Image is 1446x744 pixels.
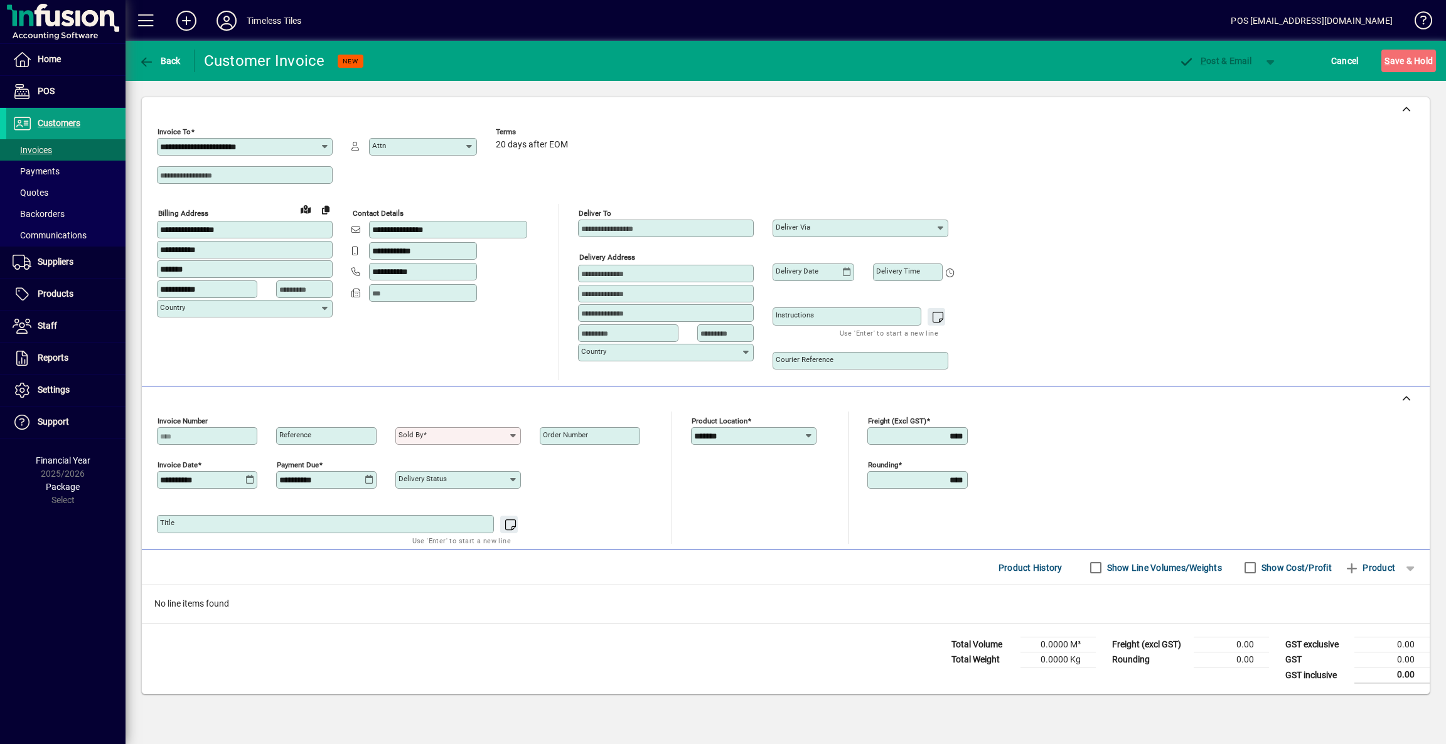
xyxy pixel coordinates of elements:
td: 0.0000 M³ [1020,637,1096,652]
mat-label: Courier Reference [776,355,833,364]
td: GST [1279,652,1354,667]
a: Home [6,44,126,75]
a: Invoices [6,139,126,161]
td: Freight (excl GST) [1106,637,1194,652]
mat-label: Product location [692,417,747,425]
td: 0.00 [1354,637,1430,652]
mat-label: Title [160,518,174,527]
span: P [1201,56,1206,66]
a: View on map [296,199,316,219]
a: Backorders [6,203,126,225]
span: Suppliers [38,257,73,267]
a: Staff [6,311,126,342]
mat-label: Payment due [277,460,319,469]
span: Reports [38,353,68,363]
div: POS [EMAIL_ADDRESS][DOMAIN_NAME] [1231,11,1393,31]
td: 0.00 [1354,652,1430,667]
div: Timeless Tiles [247,11,301,31]
span: ave & Hold [1384,51,1433,71]
span: 20 days after EOM [496,140,568,150]
a: Settings [6,375,126,406]
button: Product [1338,556,1401,579]
span: Package [46,482,80,492]
td: 0.00 [1354,667,1430,683]
app-page-header-button: Back [126,50,195,72]
mat-label: Sold by [399,430,423,439]
mat-label: Delivery date [776,267,818,275]
span: Back [139,56,181,66]
button: Copy to Delivery address [316,199,336,220]
mat-hint: Use 'Enter' to start a new line [840,326,938,340]
span: Support [38,417,69,427]
span: Backorders [13,209,65,219]
td: Total Weight [945,652,1020,667]
td: GST exclusive [1279,637,1354,652]
mat-label: Deliver via [776,223,810,231]
mat-label: Rounding [868,460,898,469]
mat-label: Invoice To [158,127,191,136]
mat-label: Delivery time [876,267,920,275]
button: Save & Hold [1381,50,1436,72]
button: Back [136,50,184,72]
mat-label: Order number [543,430,588,439]
div: No line items found [142,585,1430,623]
td: 0.0000 Kg [1020,652,1096,667]
div: Customer Invoice [204,51,325,71]
label: Show Line Volumes/Weights [1105,561,1222,574]
a: Communications [6,225,126,246]
label: Show Cost/Profit [1259,561,1332,574]
mat-label: Invoice date [158,460,198,469]
a: Suppliers [6,247,126,278]
mat-label: Invoice number [158,417,208,425]
mat-label: Instructions [776,311,814,319]
a: Quotes [6,182,126,203]
mat-label: Attn [372,141,386,150]
a: Support [6,407,126,438]
span: Home [38,54,61,64]
a: Knowledge Base [1405,3,1430,43]
mat-label: Reference [279,430,311,439]
td: GST inclusive [1279,667,1354,683]
a: Payments [6,161,126,182]
span: Staff [38,321,57,331]
mat-label: Freight (excl GST) [868,417,926,425]
span: NEW [343,57,358,65]
a: Reports [6,343,126,374]
button: Post & Email [1172,50,1258,72]
span: POS [38,86,55,96]
td: Total Volume [945,637,1020,652]
span: S [1384,56,1390,66]
button: Product History [993,556,1068,579]
span: Cancel [1331,51,1359,71]
a: Products [6,279,126,310]
span: Product History [999,558,1063,578]
span: Quotes [13,188,48,198]
mat-label: Delivery status [399,474,447,483]
span: Invoices [13,145,52,155]
button: Add [166,9,206,32]
button: Profile [206,9,247,32]
span: Communications [13,230,87,240]
span: Product [1344,558,1395,578]
td: 0.00 [1194,652,1269,667]
mat-hint: Use 'Enter' to start a new line [412,533,511,548]
span: Terms [496,128,571,136]
a: POS [6,76,126,107]
span: ost & Email [1179,56,1251,66]
button: Cancel [1328,50,1362,72]
span: Customers [38,118,80,128]
span: Settings [38,385,70,395]
span: Financial Year [36,455,90,465]
mat-label: Deliver To [579,209,611,218]
mat-label: Country [581,347,606,356]
span: Payments [13,166,60,176]
span: Products [38,289,73,299]
mat-label: Country [160,303,185,312]
td: 0.00 [1194,637,1269,652]
td: Rounding [1106,652,1194,667]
